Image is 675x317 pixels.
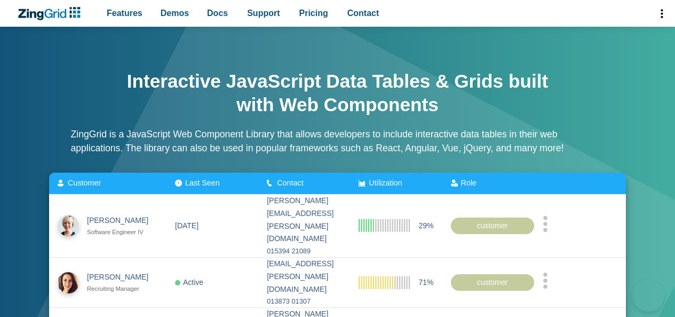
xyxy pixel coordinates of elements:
[87,271,158,284] div: [PERSON_NAME]
[451,217,534,234] div: customer
[71,127,605,156] p: ZingGrid is a JavaScript Web Component Library that allows developers to include interactive data...
[87,214,158,227] div: [PERSON_NAME]
[247,6,280,20] span: Support
[267,296,342,307] div: 013873 01307
[68,179,101,187] span: Customer
[87,284,158,294] div: Recruiting Manager
[161,6,189,20] span: Demos
[17,7,86,20] a: ZingChart Logo. Click to return to the homepage
[419,219,434,232] span: 29%
[175,219,198,232] div: [DATE]
[277,179,304,187] span: Contact
[175,276,203,289] div: Active
[207,6,228,20] span: Docs
[632,280,664,312] iframe: Toggle Customer Support
[267,195,342,245] div: [PERSON_NAME][EMAIL_ADDRESS][PERSON_NAME][DOMAIN_NAME]
[107,6,142,20] span: Features
[267,245,342,257] div: 015394 21089
[461,179,477,187] span: Role
[451,274,534,291] div: customer
[87,227,158,237] div: Software Engineer IV
[299,6,328,20] span: Pricing
[124,69,551,117] h1: Interactive JavaScript Data Tables & Grids built with Web Components
[347,6,379,20] span: Contact
[185,179,220,187] span: Last Seen
[419,276,434,289] span: 71%
[369,179,402,187] span: Utilization
[267,258,342,296] div: [EMAIL_ADDRESS][PERSON_NAME][DOMAIN_NAME]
